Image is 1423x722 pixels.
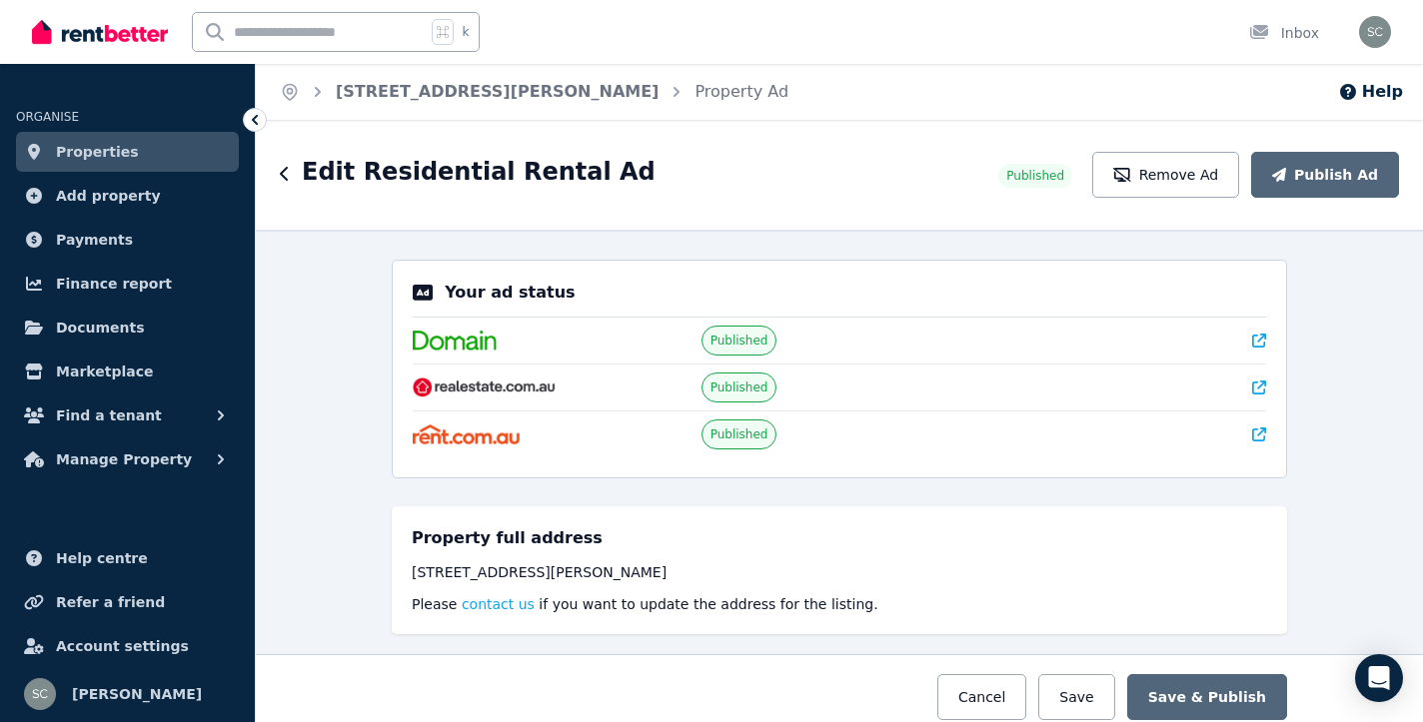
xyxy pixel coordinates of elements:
span: Refer a friend [56,590,165,614]
h5: Property full address [412,526,603,550]
span: Marketplace [56,360,153,383]
a: Help centre [16,538,239,578]
span: k [462,24,469,40]
a: Properties [16,132,239,172]
button: Publish Ad [1251,152,1399,198]
button: Remove Ad [1092,152,1239,198]
span: Payments [56,228,133,252]
span: Published [711,333,768,349]
img: Rent.com.au [413,424,520,444]
span: Properties [56,140,139,164]
a: Payments [16,220,239,260]
img: RealEstate.com.au [413,377,556,397]
a: Refer a friend [16,582,239,622]
span: Add property [56,184,161,208]
a: Account settings [16,626,239,666]
img: Domain.com.au [413,331,497,351]
a: Add property [16,176,239,216]
span: [PERSON_NAME] [72,682,202,706]
span: Published [711,426,768,442]
button: Save [1038,674,1114,720]
button: Help [1338,80,1403,104]
img: susan campbell [24,678,56,710]
a: Documents [16,308,239,348]
a: Marketplace [16,352,239,391]
span: Published [1006,168,1064,184]
span: Published [711,379,768,395]
div: Inbox [1249,23,1319,43]
button: Save & Publish [1127,674,1287,720]
button: Cancel [937,674,1026,720]
span: Help centre [56,546,148,570]
div: [STREET_ADDRESS][PERSON_NAME] [412,562,1267,582]
div: Open Intercom Messenger [1355,654,1403,702]
span: ORGANISE [16,110,79,124]
p: Please if you want to update the address for the listing. [412,594,1267,614]
a: Property Ad [695,82,788,101]
span: Finance report [56,272,172,296]
button: Find a tenant [16,395,239,435]
a: [STREET_ADDRESS][PERSON_NAME] [336,82,659,101]
img: susan campbell [1359,16,1391,48]
span: Find a tenant [56,403,162,427]
button: contact us [462,594,535,614]
a: Finance report [16,264,239,304]
p: Your ad status [445,281,575,305]
nav: Breadcrumb [256,64,812,120]
button: Manage Property [16,439,239,479]
h1: Edit Residential Rental Ad [302,156,656,188]
img: RentBetter [32,17,168,47]
span: Manage Property [56,447,192,471]
span: Documents [56,316,145,340]
span: Account settings [56,634,189,658]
